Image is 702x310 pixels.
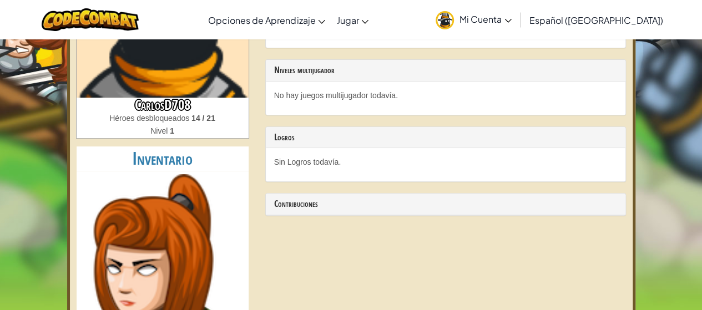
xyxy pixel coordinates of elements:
[109,114,191,123] span: Héroes desbloqueados
[203,5,331,35] a: Opciones de Aprendizaje
[436,11,454,29] img: avatar
[459,13,512,25] span: Mi Cuenta
[77,98,249,113] h3: CarlosD708
[529,14,663,26] span: Español ([GEOGRAPHIC_DATA])
[77,146,249,171] h2: Inventario
[274,156,617,167] p: Sin Logros todavía.
[524,5,669,35] a: Español ([GEOGRAPHIC_DATA])
[208,14,315,26] span: Opciones de Aprendizaje
[274,133,617,143] h3: Logros
[336,14,358,26] span: Jugar
[150,126,170,135] span: Nivel
[170,126,174,135] strong: 1
[430,2,517,37] a: Mi Cuenta
[274,65,617,75] h3: Niveles multijugador
[274,90,617,101] p: No hay juegos multijugador todavía.
[42,8,139,31] img: CodeCombat logo
[191,114,215,123] strong: 14 / 21
[274,199,617,209] h3: Contribuciones
[331,5,374,35] a: Jugar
